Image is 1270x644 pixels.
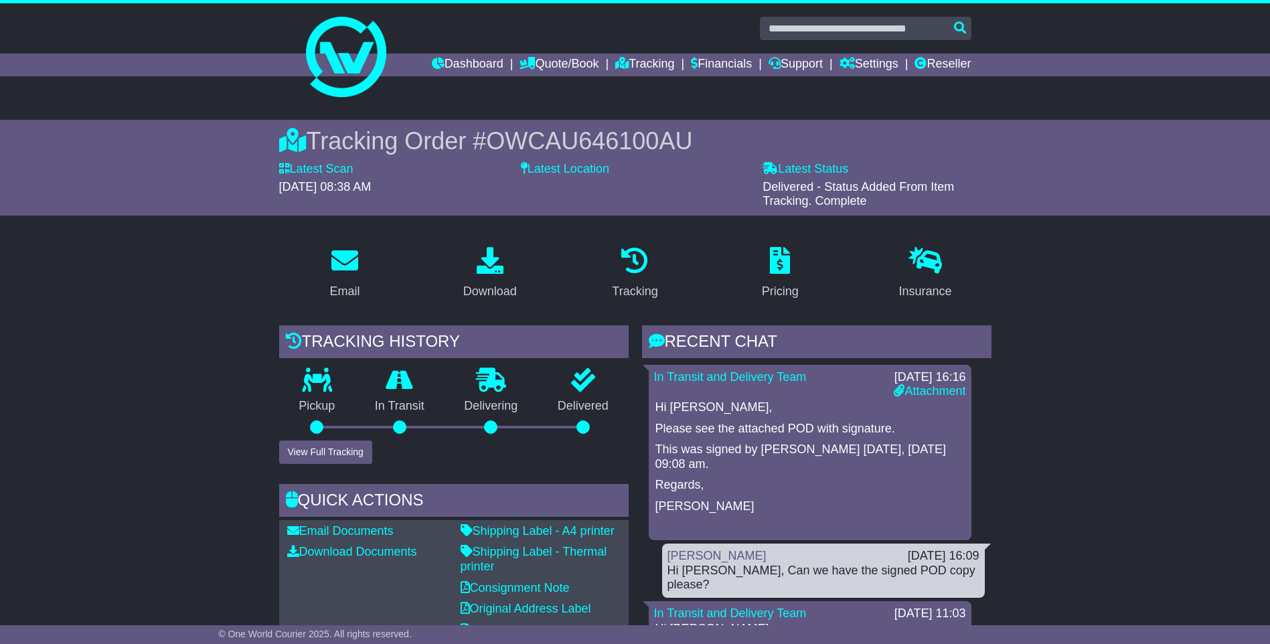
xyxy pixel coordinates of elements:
[753,242,807,305] a: Pricing
[655,478,965,493] p: Regards,
[667,549,767,562] a: [PERSON_NAME]
[279,399,355,414] p: Pickup
[655,422,965,436] p: Please see the attached POD with signature.
[615,54,674,76] a: Tracking
[455,242,526,305] a: Download
[321,242,368,305] a: Email
[463,283,517,301] div: Download
[763,162,848,177] label: Latest Status
[667,564,979,592] div: Hi [PERSON_NAME], Can we have the signed POD copy please?
[538,399,629,414] p: Delivered
[894,384,965,398] a: Attachment
[279,484,629,520] div: Quick Actions
[218,629,412,639] span: © One World Courier 2025. All rights reserved.
[655,400,965,415] p: Hi [PERSON_NAME],
[279,325,629,361] div: Tracking history
[763,180,954,208] span: Delivered - Status Added From Item Tracking. Complete
[521,162,609,177] label: Latest Location
[279,162,353,177] label: Latest Scan
[642,325,991,361] div: RECENT CHAT
[287,524,394,538] a: Email Documents
[279,180,372,193] span: [DATE] 08:38 AM
[894,370,965,385] div: [DATE] 16:16
[279,127,991,155] div: Tracking Order #
[769,54,823,76] a: Support
[691,54,752,76] a: Financials
[461,602,591,615] a: Original Address Label
[890,242,961,305] a: Insurance
[287,545,417,558] a: Download Documents
[603,242,666,305] a: Tracking
[355,399,445,414] p: In Transit
[655,442,965,471] p: This was signed by [PERSON_NAME] [DATE], [DATE] 09:08 am.
[612,283,657,301] div: Tracking
[894,607,966,621] div: [DATE] 11:03
[432,54,503,76] a: Dashboard
[908,549,979,564] div: [DATE] 16:09
[899,283,952,301] div: Insurance
[762,283,799,301] div: Pricing
[654,607,807,620] a: In Transit and Delivery Team
[655,622,965,637] p: Hi [PERSON_NAME]
[461,581,570,594] a: Consignment Note
[654,370,807,384] a: In Transit and Delivery Team
[655,499,965,514] p: [PERSON_NAME]
[461,545,607,573] a: Shipping Label - Thermal printer
[461,524,615,538] a: Shipping Label - A4 printer
[279,440,372,464] button: View Full Tracking
[486,127,692,155] span: OWCAU646100AU
[329,283,360,301] div: Email
[461,623,547,637] a: Address Label
[445,399,538,414] p: Delivering
[840,54,898,76] a: Settings
[915,54,971,76] a: Reseller
[520,54,599,76] a: Quote/Book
